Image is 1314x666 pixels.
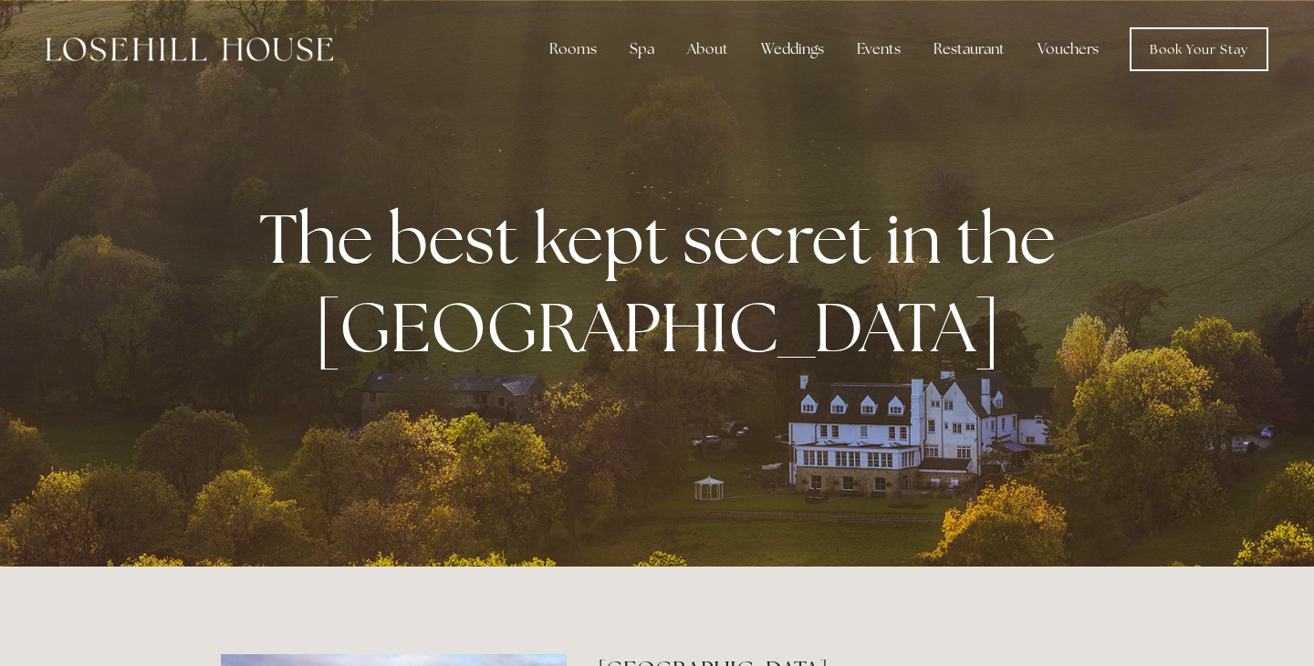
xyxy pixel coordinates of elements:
[46,37,333,61] img: Losehill House
[535,31,611,68] div: Rooms
[673,31,743,68] div: About
[615,31,669,68] div: Spa
[919,31,1019,68] div: Restaurant
[259,193,1070,372] strong: The best kept secret in the [GEOGRAPHIC_DATA]
[1130,27,1268,71] a: Book Your Stay
[1023,31,1113,68] a: Vouchers
[842,31,915,68] div: Events
[746,31,839,68] div: Weddings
